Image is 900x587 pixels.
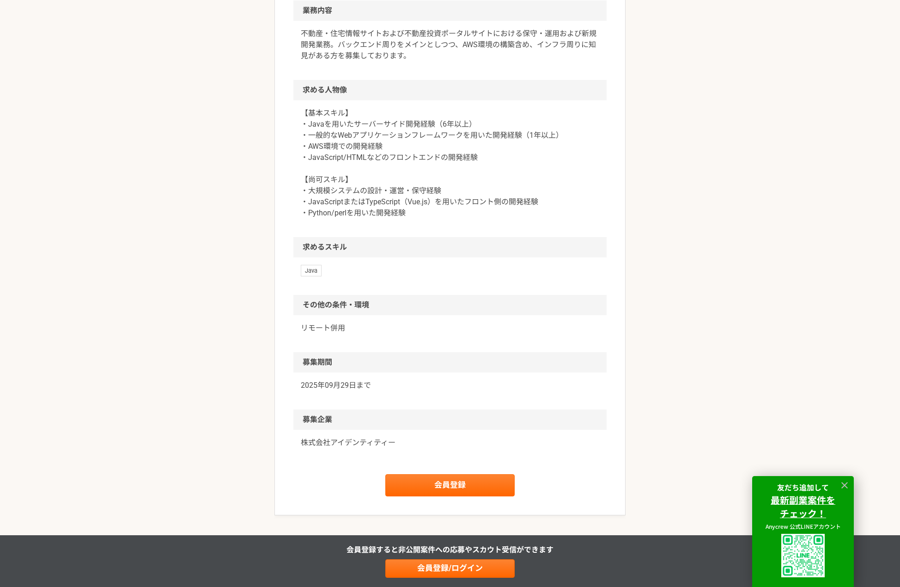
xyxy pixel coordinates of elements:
[301,265,322,276] span: Java
[301,437,599,448] a: 株式会社アイデンティティー
[301,380,599,391] p: 2025年09月29日まで
[301,323,599,334] p: リモート併用
[385,559,515,578] a: 会員登録/ログイン
[347,544,553,556] p: 会員登録すると非公開案件への応募やスカウト受信ができます
[781,534,825,577] img: uploaded%2F9x3B4GYyuJhK5sXzQK62fPT6XL62%2F_1i3i91es70ratxpc0n6.png
[385,474,515,496] a: 会員登録
[766,522,841,530] span: Anycrew 公式LINEアカウント
[293,410,607,430] h2: 募集企業
[293,295,607,315] h2: その他の条件・環境
[293,237,607,257] h2: 求めるスキル
[293,352,607,373] h2: 募集期間
[293,80,607,100] h2: 求める人物像
[301,28,599,61] p: 不動産・住宅情報サイトおよび不動産投資ポータルサイトにおける保守・運用および新規開発業務。バックエンド周りをメインとしつつ、AWS環境の構築含め、インフラ周りに知見がある方を募集しております。
[780,508,826,520] a: チェック！
[780,507,826,520] strong: チェック！
[771,493,835,507] strong: 最新副業案件を
[771,495,835,506] a: 最新副業案件を
[293,0,607,21] h2: 業務内容
[777,482,829,493] strong: 友だち追加して
[301,108,599,219] p: 【基本スキル】 ・Javaを用いたサーバーサイド開発経験（6年以上） ・一般的なWebアプリケーションフレームワークを用いた開発経験（1年以上） ・AWS環境での開発経験 ・JavaScript...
